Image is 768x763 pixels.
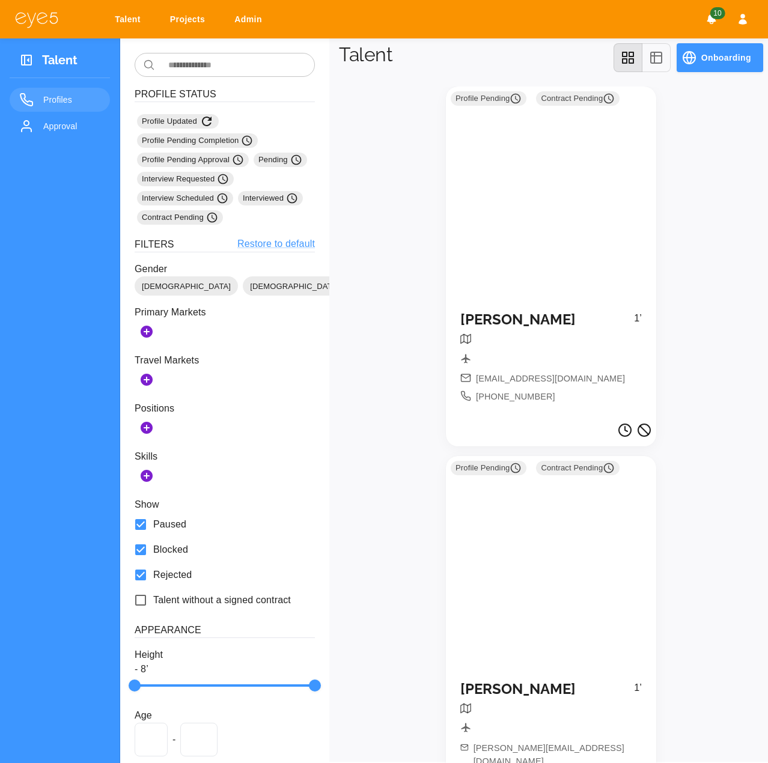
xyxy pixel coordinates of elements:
[172,732,175,747] span: -
[243,276,346,296] div: [DEMOGRAPHIC_DATA]
[238,191,303,205] div: Interviewed
[634,311,642,333] p: 1’
[460,681,634,698] h5: [PERSON_NAME]
[142,173,229,185] span: Interview Requested
[258,154,302,166] span: Pending
[446,87,656,418] a: Profile Pending Contract Pending [PERSON_NAME]1’[EMAIL_ADDRESS][DOMAIN_NAME][PHONE_NUMBER]
[254,153,307,167] div: Pending
[137,191,233,205] div: Interview Scheduled
[634,681,642,703] p: 1’
[153,568,192,582] span: Rejected
[243,281,346,293] span: [DEMOGRAPHIC_DATA]
[460,311,634,329] h5: [PERSON_NAME]
[162,8,217,31] a: Projects
[137,172,234,186] div: Interview Requested
[135,401,315,416] p: Positions
[43,93,100,107] span: Profiles
[135,416,159,440] button: Add Positions
[135,622,315,638] h6: Appearance
[42,53,78,71] h3: Talent
[137,153,249,167] div: Profile Pending Approval
[137,133,258,148] div: Profile Pending Completion
[237,237,315,252] a: Restore to default
[135,305,315,320] p: Primary Markets
[135,87,315,102] h6: Profile Status
[476,391,555,404] span: [PHONE_NUMBER]
[14,11,59,28] img: eye5
[339,43,392,66] h1: Talent
[135,281,238,293] span: [DEMOGRAPHIC_DATA]
[642,43,671,72] button: table
[614,43,671,72] div: view
[142,154,244,166] span: Profile Pending Approval
[135,320,159,344] button: Add Markets
[135,662,315,676] p: - 8’
[135,449,315,464] p: Skills
[710,7,725,19] span: 10
[135,497,315,512] p: Show
[107,8,153,31] a: Talent
[142,211,218,223] span: Contract Pending
[135,708,315,723] p: Age
[677,43,763,72] button: Onboarding
[135,368,159,392] button: Add Secondary Markets
[10,88,110,112] a: Profiles
[243,192,298,204] span: Interviewed
[135,237,174,252] h6: Filters
[614,43,642,72] button: grid
[135,648,315,662] p: Height
[135,276,238,296] div: [DEMOGRAPHIC_DATA]
[541,93,615,105] span: Contract Pending
[135,262,315,276] p: Gender
[153,543,188,557] span: Blocked
[137,114,219,129] div: Profile Updated
[476,372,625,386] span: [EMAIL_ADDRESS][DOMAIN_NAME]
[701,8,722,30] button: Notifications
[142,114,214,129] span: Profile Updated
[135,353,315,368] p: Travel Markets
[135,464,159,488] button: Add Skills
[137,210,223,225] div: Contract Pending
[153,593,291,607] span: Talent without a signed contract
[142,135,253,147] span: Profile Pending Completion
[456,93,522,105] span: Profile Pending
[142,192,228,204] span: Interview Scheduled
[456,462,522,474] span: Profile Pending
[541,462,615,474] span: Contract Pending
[153,517,186,532] span: Paused
[43,119,100,133] span: Approval
[10,114,110,138] a: Approval
[227,8,274,31] a: Admin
